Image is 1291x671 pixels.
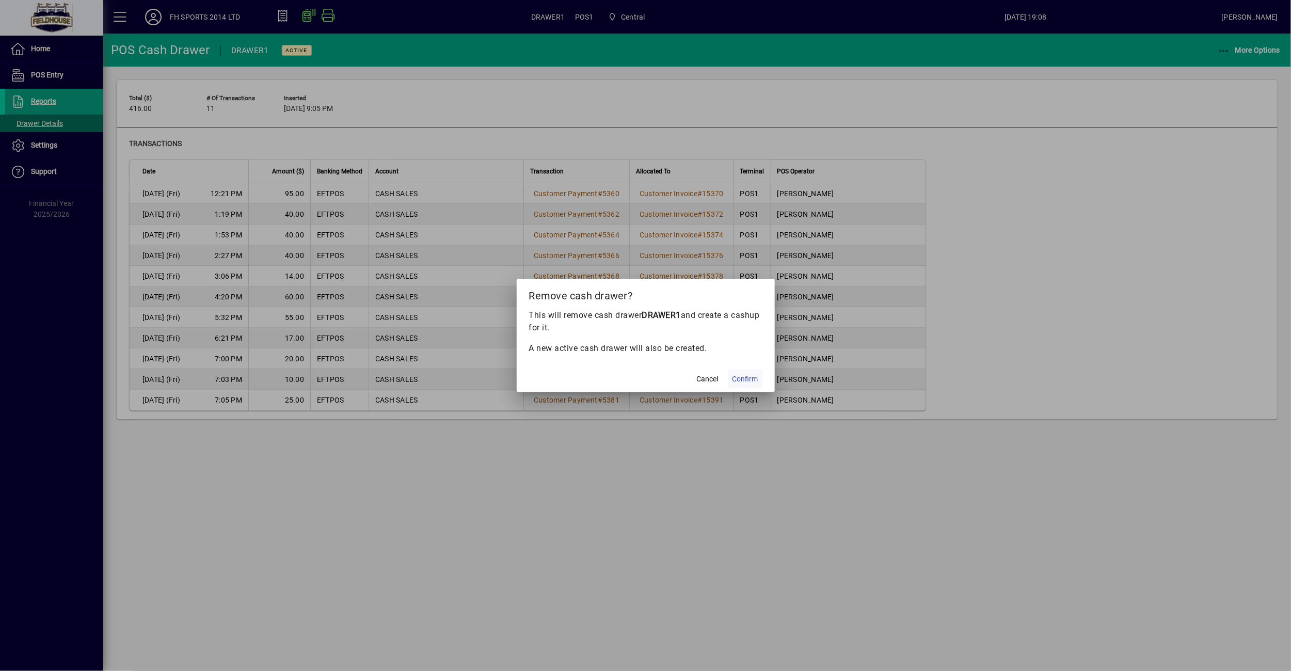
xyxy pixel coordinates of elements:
[642,310,681,320] b: DRAWER1
[529,309,762,334] p: This will remove cash drawer and create a cashup for it.
[691,370,724,388] button: Cancel
[517,279,775,309] h2: Remove cash drawer?
[732,374,758,385] span: Confirm
[728,370,762,388] button: Confirm
[529,342,762,355] p: A new active cash drawer will also be created.
[697,374,719,385] span: Cancel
